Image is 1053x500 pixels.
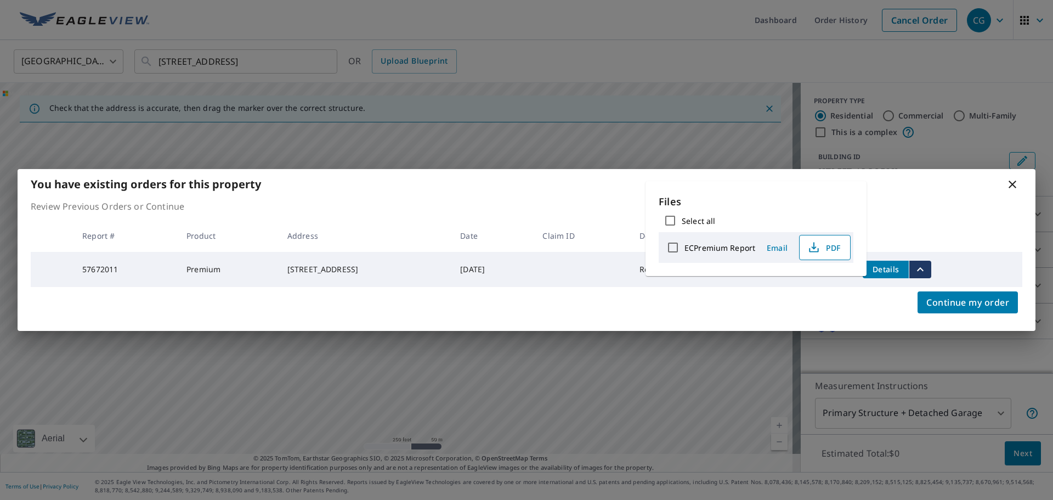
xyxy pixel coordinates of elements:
button: PDF [799,235,851,260]
th: Claim ID [534,220,630,252]
p: Files [659,194,853,209]
label: ECPremium Report [684,243,755,253]
button: Email [760,239,795,256]
p: Review Previous Orders or Continue [31,200,1022,213]
button: detailsBtn-57672011 [863,261,909,278]
th: Address [279,220,451,252]
th: Delivery [631,220,724,252]
span: Details [869,264,902,274]
td: Regular [631,252,724,287]
button: filesDropdownBtn-57672011 [909,261,931,278]
td: 57672011 [73,252,178,287]
button: Continue my order [918,291,1018,313]
label: Select all [682,216,715,226]
b: You have existing orders for this property [31,177,261,192]
span: Email [764,243,790,253]
span: Continue my order [926,295,1009,310]
td: [DATE] [451,252,534,287]
td: Premium [178,252,279,287]
span: PDF [806,241,841,254]
th: Product [178,220,279,252]
th: Date [451,220,534,252]
th: Report # [73,220,178,252]
div: [STREET_ADDRESS] [287,264,443,275]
